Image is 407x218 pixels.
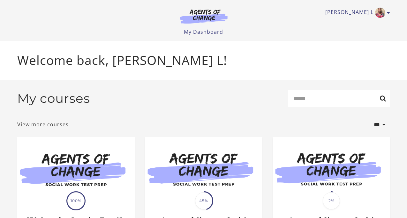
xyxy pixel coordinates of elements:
[67,192,85,209] span: 100%
[184,28,223,35] a: My Dashboard
[17,51,390,70] p: Welcome back, [PERSON_NAME] L!
[17,121,69,128] a: View more courses
[323,192,340,209] span: 2%
[173,9,234,24] img: Agents of Change Logo
[325,8,387,18] a: Toggle menu
[17,91,90,106] h2: My courses
[195,192,212,209] span: 45%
